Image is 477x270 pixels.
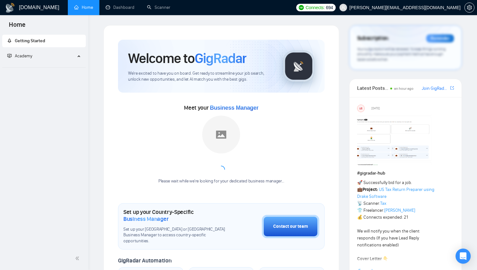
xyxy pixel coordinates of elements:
[128,71,273,83] span: We're excited to have you on board. Get ready to streamline your job search, unlock new opportuni...
[123,227,230,244] span: Set up your [GEOGRAPHIC_DATA] or [GEOGRAPHIC_DATA] Business Manager to access country-specific op...
[7,38,12,43] span: rocket
[357,105,364,112] div: US
[426,34,454,43] div: Reminder
[202,116,240,153] img: placeholder.png
[380,201,386,206] a: Tax
[128,50,246,67] h1: Welcome to
[357,84,388,92] span: Latest Posts from the GigRadar Community
[357,115,433,165] img: F09354QB7SM-image.png
[465,5,474,10] span: setting
[371,106,380,111] span: [DATE]
[118,257,171,264] span: GigRadar Automation
[2,65,86,69] li: Academy Homepage
[5,3,15,13] img: logo
[273,223,308,230] div: Contact our team
[15,53,32,59] span: Academy
[299,5,304,10] img: upwork-logo.png
[15,38,45,43] span: Getting Started
[7,54,12,58] span: fund-projection-screen
[357,47,446,62] span: Your subscription will be renewed. To keep things running smoothly, make sure your payment method...
[106,5,134,10] a: dashboardDashboard
[4,20,31,33] span: Home
[123,215,168,222] span: Business Manager
[456,249,471,264] div: Open Intercom Messenger
[384,208,415,213] a: [PERSON_NAME]
[362,187,378,192] strong: Project:
[450,85,454,91] a: export
[123,209,230,222] h1: Set up your Country-Specific
[306,4,325,11] span: Connects:
[75,255,81,261] span: double-left
[7,53,32,59] span: Academy
[283,50,315,82] img: gigradar-logo.png
[326,4,333,11] span: 694
[2,35,86,47] li: Getting Started
[341,5,345,10] span: user
[147,5,170,10] a: searchScanner
[357,33,388,44] span: Subscription
[422,85,449,92] a: Join GigRadar Slack Community
[217,166,225,173] span: loading
[464,5,474,10] a: setting
[357,170,454,177] h1: # gigradar-hub
[210,105,258,111] span: Business Manager
[464,3,474,13] button: setting
[155,178,288,184] div: Please wait while we're looking for your dedicated business manager...
[357,187,434,199] a: US Tax Return Preparer using Drake Software
[357,256,388,261] strong: Cover Letter 👇
[184,104,258,111] span: Meet your
[195,50,246,67] span: GigRadar
[262,215,319,238] button: Contact our team
[394,86,414,91] span: an hour ago
[74,5,93,10] a: homeHome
